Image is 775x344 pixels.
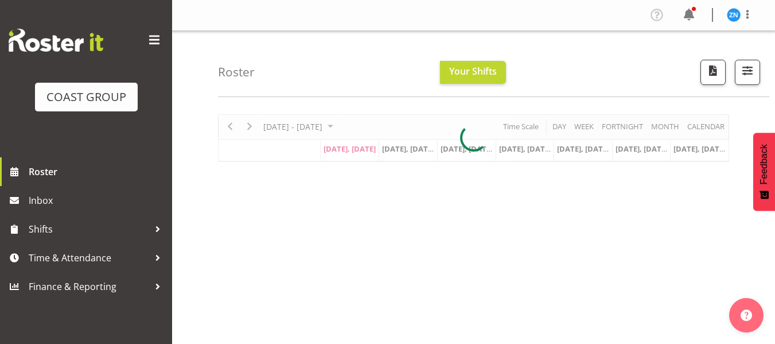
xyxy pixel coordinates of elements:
[700,60,726,85] button: Download a PDF of the roster according to the set date range.
[440,61,506,84] button: Your Shifts
[9,29,103,52] img: Rosterit website logo
[29,249,149,266] span: Time & Attendance
[29,192,166,209] span: Inbox
[29,163,166,180] span: Roster
[46,88,126,106] div: COAST GROUP
[449,65,497,78] span: Your Shifts
[759,144,769,184] span: Feedback
[753,133,775,211] button: Feedback - Show survey
[29,221,149,238] span: Shifts
[29,278,149,295] span: Finance & Reporting
[218,65,255,79] h4: Roster
[727,8,741,22] img: zac-nimmo11521.jpg
[735,60,760,85] button: Filter Shifts
[741,310,752,321] img: help-xxl-2.png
